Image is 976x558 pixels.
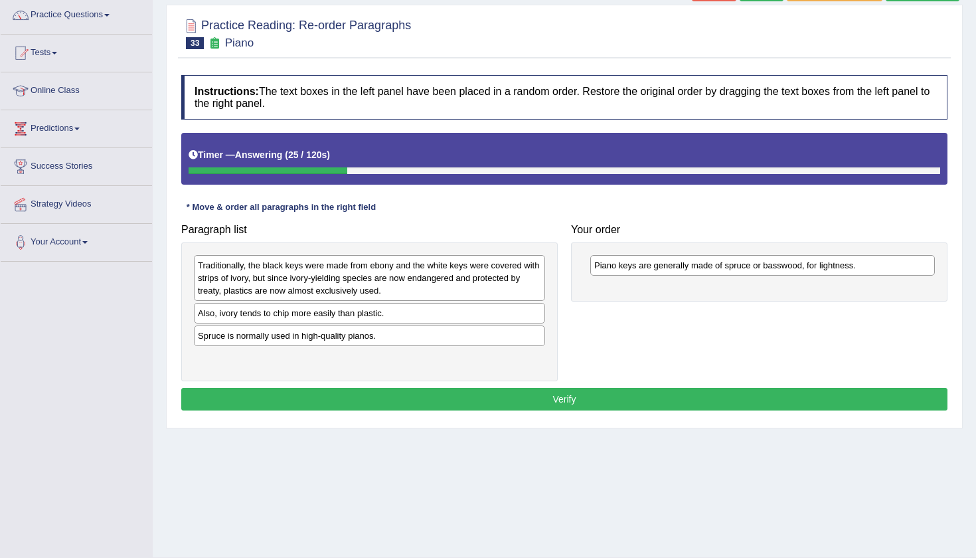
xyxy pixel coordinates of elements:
h4: The text boxes in the left panel have been placed in a random order. Restore the original order b... [181,75,947,120]
b: 25 / 120s [288,149,327,160]
a: Predictions [1,110,152,143]
b: ) [327,149,330,160]
h2: Practice Reading: Re-order Paragraphs [181,16,411,49]
a: Strategy Videos [1,186,152,219]
small: Piano [225,37,254,49]
div: Also, ivory tends to chip more easily than plastic. [194,303,545,324]
a: Your Account [1,224,152,257]
b: Answering [235,149,283,160]
h4: Paragraph list [181,224,558,236]
div: Piano keys are generally made of spruce or basswood, for lightness. [590,255,935,276]
h5: Timer — [189,150,330,160]
div: Spruce is normally used in high-quality pianos. [194,325,545,346]
button: Verify [181,388,947,411]
span: 33 [186,37,204,49]
a: Success Stories [1,148,152,181]
div: * Move & order all paragraphs in the right field [181,201,381,214]
b: ( [285,149,288,160]
div: Traditionally, the black keys were made from ebony and the white keys were covered with strips of... [194,255,545,301]
b: Instructions: [195,86,259,97]
a: Tests [1,35,152,68]
small: Exam occurring question [207,37,221,50]
h4: Your order [571,224,947,236]
a: Online Class [1,72,152,106]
